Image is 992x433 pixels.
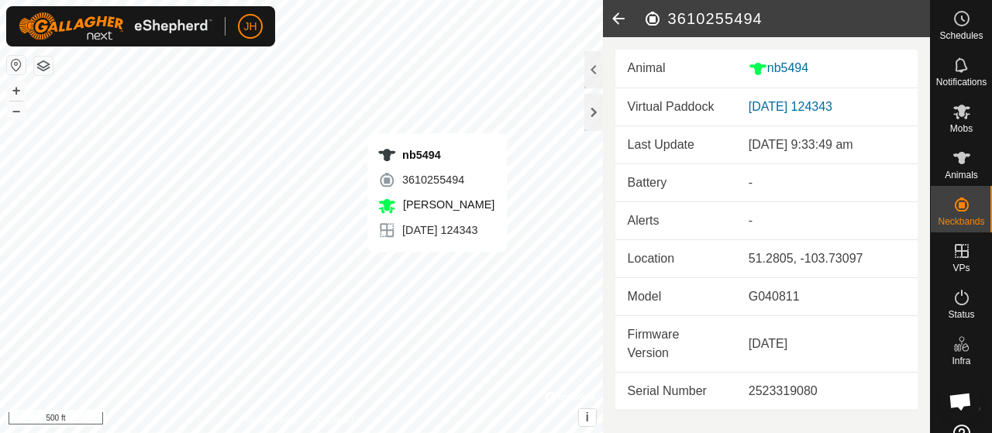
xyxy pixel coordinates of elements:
[939,380,981,422] a: Open chat
[615,239,736,277] td: Location
[34,57,53,75] button: Map Layers
[948,310,974,319] span: Status
[19,12,212,40] img: Gallagher Logo
[749,335,905,353] div: [DATE]
[7,81,26,100] button: +
[377,221,494,239] div: [DATE] 124343
[643,9,930,28] h2: 3610255494
[615,372,736,410] td: Serial Number
[736,201,918,239] td: -
[942,403,980,412] span: Heatmap
[240,413,298,427] a: Privacy Policy
[938,217,984,226] span: Neckbands
[7,56,26,74] button: Reset Map
[377,170,494,189] div: 3610255494
[749,100,832,113] a: [DATE] 124343
[945,170,978,180] span: Animals
[399,198,494,211] span: [PERSON_NAME]
[749,287,905,306] div: G040811
[615,163,736,201] td: Battery
[749,59,905,78] div: nb5494
[615,315,736,372] td: Firmware Version
[749,136,905,154] div: [DATE] 9:33:49 am
[939,31,983,40] span: Schedules
[615,126,736,164] td: Last Update
[377,146,494,164] div: nb5494
[952,356,970,366] span: Infra
[749,249,905,268] div: 51.2805, -103.73097
[749,382,905,400] div: 2523319080
[936,77,987,87] span: Notifications
[316,413,362,427] a: Contact Us
[952,263,970,273] span: VPs
[615,277,736,315] td: Model
[243,19,257,35] span: JH
[615,201,736,239] td: Alerts
[615,88,736,126] td: Virtual Paddock
[7,101,26,120] button: –
[585,411,588,424] span: i
[950,124,973,133] span: Mobs
[615,50,736,88] td: Animal
[579,409,596,426] button: i
[749,174,905,192] div: -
